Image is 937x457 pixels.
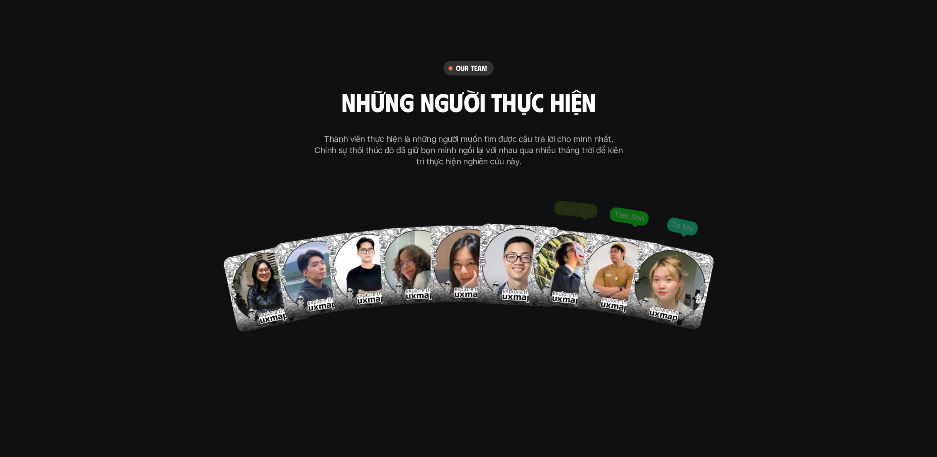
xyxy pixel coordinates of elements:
[341,87,596,115] h2: những người thực hiện
[613,210,645,224] p: Tien Son
[557,203,594,216] p: Thoa Tran
[313,134,624,167] p: Thành viên thực hiện là những người muốn tìm được câu trả lời cho mình nhất. Chính sự thôi thúc đ...
[456,64,487,73] h6: our team
[670,220,694,233] p: To My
